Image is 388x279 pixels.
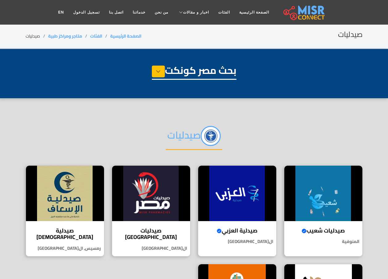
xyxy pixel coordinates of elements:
h2: صيدليات [166,126,222,150]
p: المنوفية [284,238,362,245]
h2: صيدليات [338,30,363,39]
img: 0zVUrbLrJbWGv76KUR3z.png [201,126,221,146]
p: ال[GEOGRAPHIC_DATA] [198,238,276,245]
img: صيدلية العزبي [198,166,276,221]
p: ال[GEOGRAPHIC_DATA] [112,245,190,252]
img: صيدلية الإسعاف [26,166,104,221]
h4: صيدليات [GEOGRAPHIC_DATA] [117,227,186,241]
img: صيدليات شعيب [284,166,362,221]
a: الفئات [214,6,235,18]
a: اخبار و مقالات [173,6,214,18]
svg: Verified account [302,228,307,233]
a: EN [54,6,69,18]
a: الصفحة الرئيسية [235,6,274,18]
a: متاجر ومراكز طبية [48,32,82,40]
h4: صيدلية العزبي [203,227,272,234]
a: تسجيل الدخول [69,6,104,18]
h4: صيدليات شعيب [289,227,358,234]
a: صيدليات مصر صيدليات [GEOGRAPHIC_DATA] ال[GEOGRAPHIC_DATA] [108,165,194,257]
svg: Verified account [217,228,222,233]
a: من نحن [150,6,173,18]
li: صيدليات [26,33,48,39]
a: اتصل بنا [104,6,128,18]
p: رمسيس, ال[GEOGRAPHIC_DATA] [26,245,104,252]
h1: بحث مصر كونكت [152,64,236,80]
img: main.misr_connect [283,5,325,20]
a: صيدلية الإسعاف صيدلية [DEMOGRAPHIC_DATA] رمسيس, ال[GEOGRAPHIC_DATA] [22,165,108,257]
span: اخبار و مقالات [183,10,209,15]
img: صيدليات مصر [112,166,190,221]
a: صيدلية العزبي صيدلية العزبي ال[GEOGRAPHIC_DATA] [194,165,280,257]
a: صيدليات شعيب صيدليات شعيب المنوفية [280,165,366,257]
a: الفئات [90,32,102,40]
a: الصفحة الرئيسية [110,32,141,40]
a: خدماتنا [128,6,150,18]
h4: صيدلية [DEMOGRAPHIC_DATA] [31,227,99,241]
